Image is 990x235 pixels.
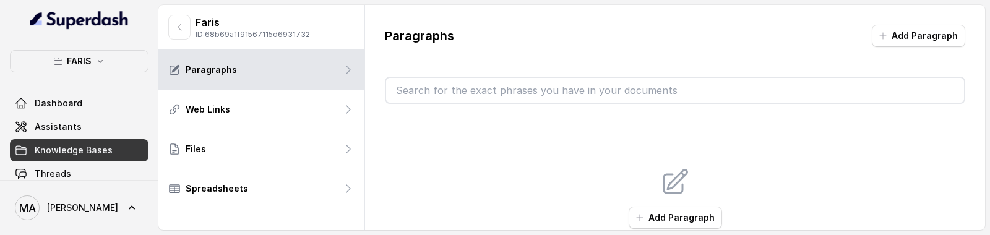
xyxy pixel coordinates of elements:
p: FARIS [67,54,92,69]
button: FARIS [10,50,148,72]
button: Add Paragraph [629,207,722,229]
span: Knowledge Bases [35,144,113,156]
img: light.svg [30,10,129,30]
button: Add Paragraph [872,25,965,47]
p: Paragraphs [186,64,237,76]
p: Web Links [186,103,230,116]
p: Files [186,143,206,155]
span: Dashboard [35,97,82,109]
a: Dashboard [10,92,148,114]
a: [PERSON_NAME] [10,190,148,225]
a: Threads [10,163,148,185]
span: Threads [35,168,71,180]
p: Paragraphs [385,27,454,45]
p: ID: 68b69a1f91567115d6931732 [196,30,310,40]
text: MA [19,202,36,215]
a: Assistants [10,116,148,138]
p: Faris [196,15,310,30]
input: Search for the exact phrases you have in your documents [386,78,964,103]
p: Spreadsheets [186,182,248,195]
a: Knowledge Bases [10,139,148,161]
span: Assistants [35,121,82,133]
span: [PERSON_NAME] [47,202,118,214]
